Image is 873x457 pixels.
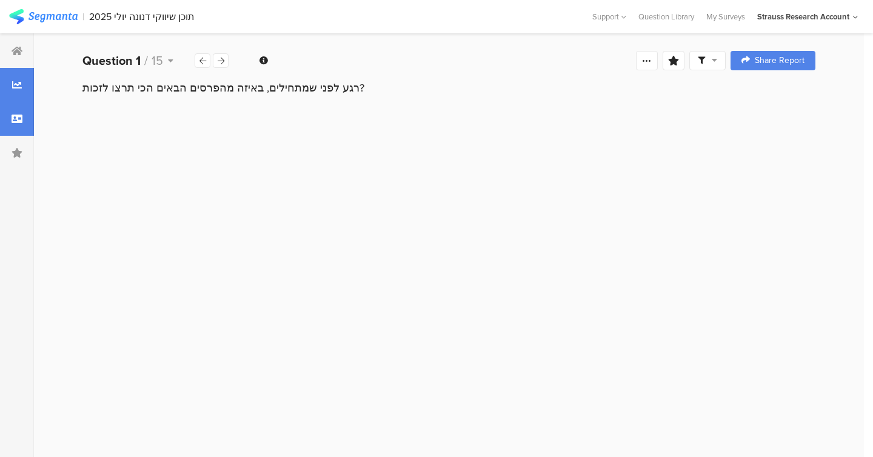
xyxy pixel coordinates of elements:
div: | [82,10,84,24]
span: / [144,52,148,70]
span: Share Report [755,56,804,65]
div: Strauss Research Account [757,11,849,22]
div: תוכן שיווקי דנונה יולי 2025 [89,11,195,22]
b: Question 1 [82,52,141,70]
img: segmanta logo [9,9,78,24]
div: Support [592,7,626,26]
span: 15 [152,52,163,70]
div: רגע לפני שמתחילים, באיזה מהפרסים הבאים הכי תרצו לזכות? [82,80,815,96]
a: Question Library [632,11,700,22]
a: My Surveys [700,11,751,22]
